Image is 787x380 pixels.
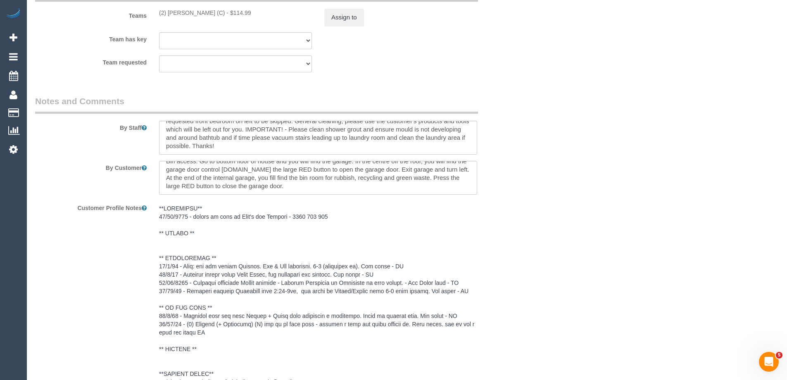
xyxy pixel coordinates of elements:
[776,352,782,358] span: 5
[324,9,364,26] button: Assign to
[29,161,153,172] label: By Customer
[29,32,153,43] label: Team has key
[29,55,153,67] label: Team requested
[29,9,153,20] label: Teams
[5,8,21,20] img: Automaid Logo
[35,95,478,114] legend: Notes and Comments
[29,201,153,212] label: Customer Profile Notes
[759,352,779,372] iframe: Intercom live chat
[159,9,312,17] div: 3 hours x $38.33/hour
[29,121,153,132] label: By Staff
